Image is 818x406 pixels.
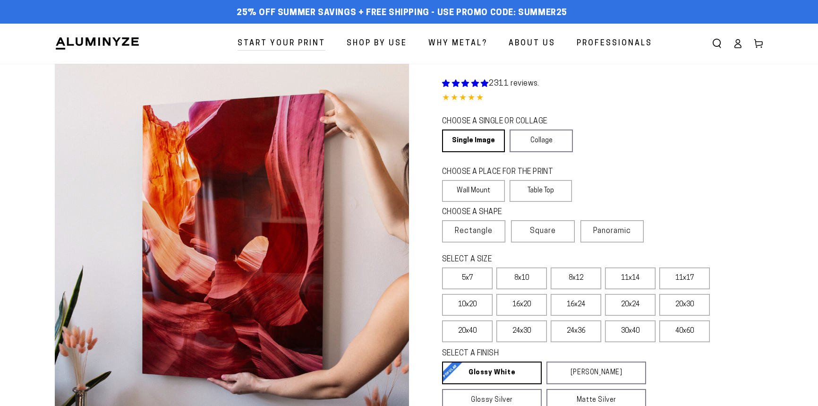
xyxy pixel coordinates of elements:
[577,37,652,51] span: Professionals
[442,268,493,289] label: 5x7
[510,130,572,152] a: Collage
[442,294,493,316] label: 10x20
[496,320,547,342] label: 24x30
[707,33,727,54] summary: Search our site
[530,225,556,237] span: Square
[340,31,414,56] a: Shop By Use
[605,294,656,316] label: 20x24
[551,294,601,316] label: 16x24
[605,268,656,289] label: 11x14
[442,207,565,218] legend: CHOOSE A SHAPE
[659,268,710,289] label: 11x17
[593,227,631,235] span: Panoramic
[347,37,407,51] span: Shop By Use
[551,320,601,342] label: 24x36
[442,167,563,178] legend: CHOOSE A PLACE FOR THE PRINT
[442,180,505,202] label: Wall Mount
[659,320,710,342] label: 40x60
[605,320,656,342] label: 30x40
[442,320,493,342] label: 20x40
[570,31,659,56] a: Professionals
[659,294,710,316] label: 20x30
[496,268,547,289] label: 8x10
[237,8,567,18] span: 25% off Summer Savings + Free Shipping - Use Promo Code: SUMMER25
[442,116,564,127] legend: CHOOSE A SINGLE OR COLLAGE
[496,294,547,316] label: 16x20
[510,180,572,202] label: Table Top
[509,37,555,51] span: About Us
[55,36,140,51] img: Aluminyze
[502,31,562,56] a: About Us
[428,37,487,51] span: Why Metal?
[546,362,646,384] a: [PERSON_NAME]
[230,31,332,56] a: Start Your Print
[238,37,325,51] span: Start Your Print
[455,225,493,237] span: Rectangle
[442,362,542,384] a: Glossy White
[442,348,623,359] legend: SELECT A FINISH
[421,31,494,56] a: Why Metal?
[551,268,601,289] label: 8x12
[442,130,505,152] a: Single Image
[442,254,631,265] legend: SELECT A SIZE
[442,92,763,105] div: 4.85 out of 5.0 stars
